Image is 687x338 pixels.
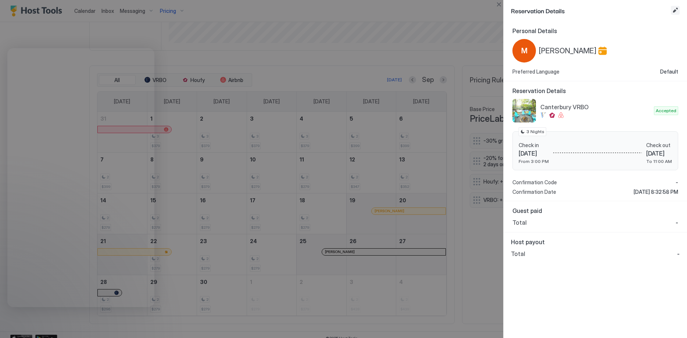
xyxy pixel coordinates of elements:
[7,313,25,331] iframe: Intercom live chat
[656,107,676,114] span: Accepted
[676,179,678,186] span: -
[512,207,678,214] span: Guest paid
[660,68,678,75] span: Default
[634,189,678,195] span: [DATE] 8:32:58 PM
[671,6,680,15] button: Edit reservation
[511,6,669,15] span: Reservation Details
[512,179,557,186] span: Confirmation Code
[512,189,556,195] span: Confirmation Date
[511,250,525,257] span: Total
[519,142,549,149] span: Check in
[512,219,527,226] span: Total
[677,250,680,257] span: -
[521,45,527,56] span: M
[519,159,549,164] span: From 3:00 PM
[539,46,597,56] span: [PERSON_NAME]
[646,159,672,164] span: To 11:00 AM
[519,150,549,157] span: [DATE]
[7,48,154,307] iframe: Intercom live chat
[646,142,672,149] span: Check out
[511,238,680,246] span: Host payout
[646,150,672,157] span: [DATE]
[540,103,651,111] span: Canterbury VRBO
[512,87,678,95] span: Reservation Details
[526,128,544,135] span: 3 Nights
[512,68,559,75] span: Preferred Language
[512,99,536,122] div: listing image
[512,27,678,35] span: Personal Details
[676,219,678,226] span: -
